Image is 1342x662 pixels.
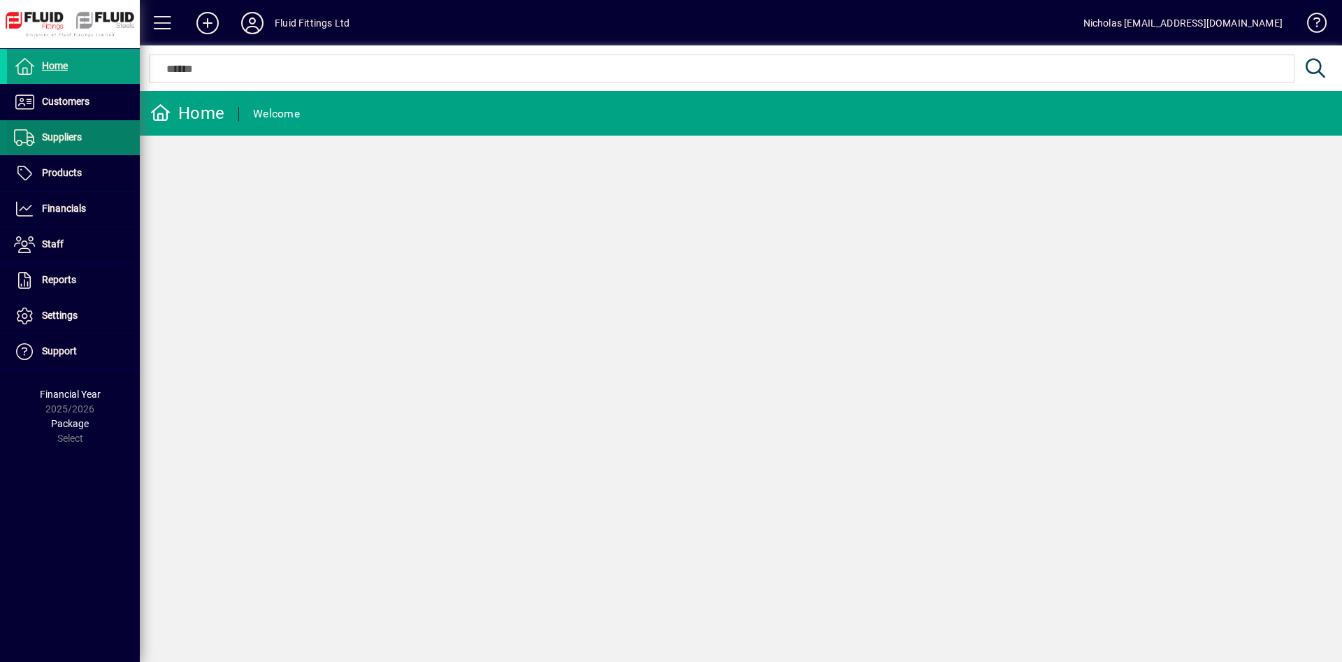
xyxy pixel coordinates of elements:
[7,227,140,262] a: Staff
[7,334,140,369] a: Support
[42,96,89,107] span: Customers
[7,192,140,226] a: Financials
[1083,12,1283,34] div: Nicholas [EMAIL_ADDRESS][DOMAIN_NAME]
[42,310,78,321] span: Settings
[275,12,349,34] div: Fluid Fittings Ltd
[7,120,140,155] a: Suppliers
[7,298,140,333] a: Settings
[42,345,77,357] span: Support
[42,274,76,285] span: Reports
[7,263,140,298] a: Reports
[42,167,82,178] span: Products
[42,60,68,71] span: Home
[7,156,140,191] a: Products
[42,238,64,250] span: Staff
[40,389,101,400] span: Financial Year
[42,203,86,214] span: Financials
[150,102,224,124] div: Home
[185,10,230,36] button: Add
[51,418,89,429] span: Package
[1297,3,1325,48] a: Knowledge Base
[7,85,140,120] a: Customers
[253,103,300,125] div: Welcome
[230,10,275,36] button: Profile
[42,131,82,143] span: Suppliers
